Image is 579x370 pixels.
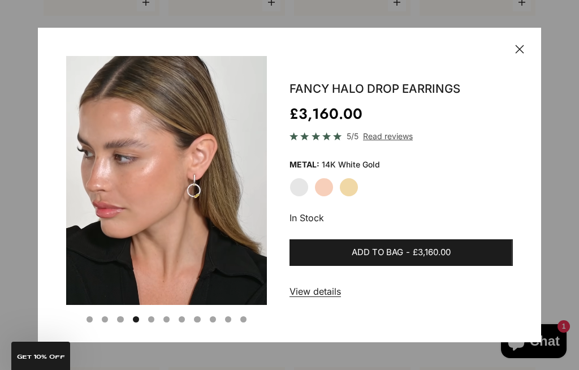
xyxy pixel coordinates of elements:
[66,56,267,305] video: #YellowGold #RoseGold #WhiteGold
[352,246,403,260] span: Add to bag
[289,130,513,143] a: 5/5 Read reviews
[66,56,267,305] div: Item 6 of 15
[17,354,65,360] span: GET 10% Off
[289,210,513,225] p: In Stock
[289,102,362,125] sale-price: £3,160.00
[347,130,358,143] span: 5/5
[363,130,413,143] span: Read reviews
[289,284,341,299] a: View details
[289,81,460,96] a: Fancy Halo Drop Earrings
[322,156,380,173] variant-option-value: 14K White Gold
[289,239,513,266] button: Add to bag-£3,160.00
[11,342,70,370] div: GET 10% Off
[289,156,319,173] legend: Metal:
[413,246,451,260] span: £3,160.00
